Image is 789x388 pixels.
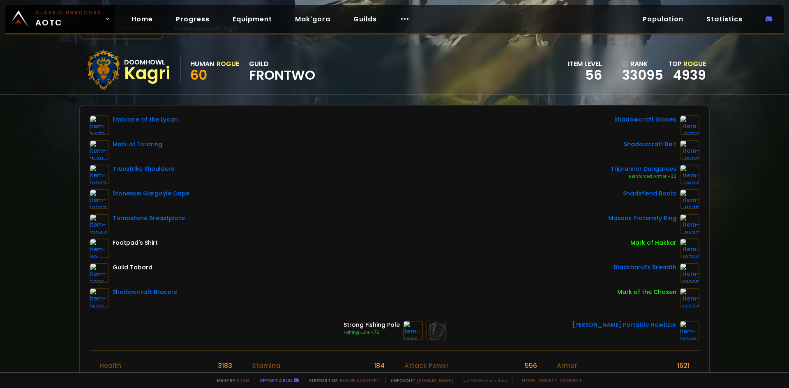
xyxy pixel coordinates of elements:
div: Dodge [557,371,579,381]
div: Top [668,59,706,69]
span: Rogue [683,59,706,69]
span: Support me, [304,377,381,383]
div: Tombstone Breastplate [113,214,185,223]
div: Health [99,360,121,371]
img: item-49 [90,239,109,258]
div: Strong Fishing Pole [344,321,400,329]
div: Blackhand's Breadth [614,263,676,272]
div: Masons Fraternity Ring [608,214,676,223]
a: Population [636,11,690,28]
div: Armor [557,360,577,371]
div: [PERSON_NAME] Portable Howitzer [572,321,676,329]
img: item-17774 [680,288,699,308]
img: item-16713 [680,140,699,160]
span: AOTC [35,9,101,29]
div: 184 [374,360,385,371]
div: item level [568,59,602,69]
a: [DOMAIN_NAME] [417,377,453,383]
div: Footpad's Shirt [113,239,158,247]
img: item-9479 [90,115,109,135]
div: rank [622,59,663,69]
a: Statistics [700,11,749,28]
a: Home [125,11,159,28]
img: item-9533 [680,214,699,234]
img: item-11675 [680,189,699,209]
div: Kagri [124,67,170,80]
img: item-15411 [90,140,109,160]
a: 4939 [673,66,706,84]
div: Intellect [252,371,279,381]
a: 33095 [622,69,663,81]
a: Equipment [226,11,279,28]
div: Mark of Hakkar [630,239,676,247]
a: Classic HardcoreAOTC [5,5,115,33]
div: Melee critic [404,371,443,381]
div: 3183 [218,360,232,371]
a: a fan [237,377,249,383]
div: Human [190,59,214,69]
a: Mak'gora [288,11,337,28]
img: item-16710 [90,288,109,308]
img: item-12927 [90,165,109,184]
div: 56 [568,69,602,81]
img: item-10780 [680,239,699,258]
div: 35 [376,371,385,381]
a: Progress [169,11,216,28]
div: Truestrike Shoulders [113,165,174,173]
div: 19 % [678,371,690,381]
div: 100 [222,371,232,381]
div: Attack Power [404,360,449,371]
img: item-9624 [680,165,699,184]
div: Energy [99,371,122,381]
div: Rogue [217,59,239,69]
img: item-13397 [90,189,109,209]
span: Made by [212,377,249,383]
div: 1621 [677,360,690,371]
div: guild [249,59,315,81]
div: Doomhowl [124,57,170,67]
div: Shadowcraft Bracers [113,288,177,296]
div: 556 [525,360,537,371]
div: Stoneskin Gargoyle Cape [113,189,189,198]
div: Embrace of the Lycan [113,115,178,124]
div: Stamina [252,360,280,371]
img: item-16712 [680,115,699,135]
div: Triprunner Dungarees [611,165,676,173]
div: Mark of the Chosen [617,288,676,296]
div: Shadowcraft Belt [624,140,676,149]
img: item-13944 [90,214,109,234]
a: Buy me a coffee [340,377,381,383]
a: Guilds [347,11,383,28]
div: Reinforced Armor +32 [611,173,676,180]
span: Checkout [385,377,453,383]
img: item-6365 [403,321,423,340]
div: Mark of Fordring [113,140,162,149]
a: Privacy [539,377,557,383]
a: Report a bug [260,377,292,383]
div: Shadowcraft Gloves [614,115,676,124]
div: 16 % [525,371,537,381]
span: Frontwo [249,69,315,81]
img: item-5976 [90,263,109,283]
img: item-13380 [680,321,699,340]
div: Fishing Lure +75 [344,329,400,336]
div: Guild Tabard [113,263,152,272]
a: Consent [560,377,582,383]
span: 60 [190,66,207,84]
span: v. d752d5 - production [458,377,507,383]
small: Classic Hardcore [35,9,101,16]
a: Terms [521,377,536,383]
div: Shadefiend Boots [623,189,676,198]
img: item-13965 [680,263,699,283]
